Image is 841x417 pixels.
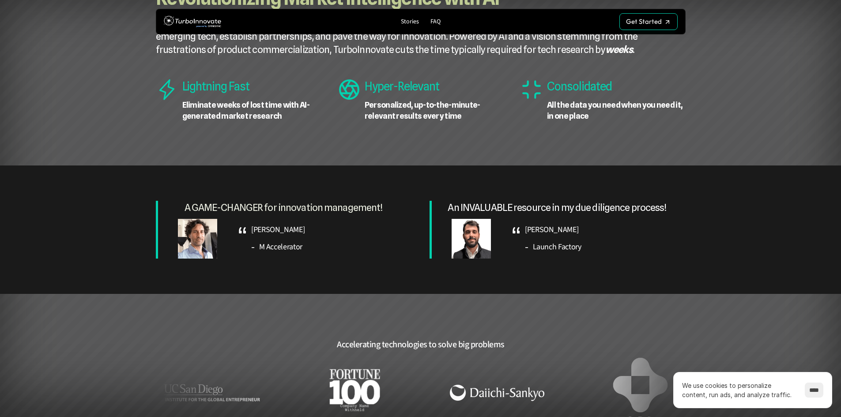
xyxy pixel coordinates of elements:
a: FAQ [427,16,444,28]
p: FAQ [430,18,441,26]
a: Stories [397,16,422,28]
p: Stories [401,18,419,26]
img: TurboInnovate Logo [164,14,221,30]
p: We use cookies to personalize content, run ads, and analyze traffic. [682,381,796,399]
p: Get Started [626,18,662,26]
a: Get Started [619,13,678,30]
